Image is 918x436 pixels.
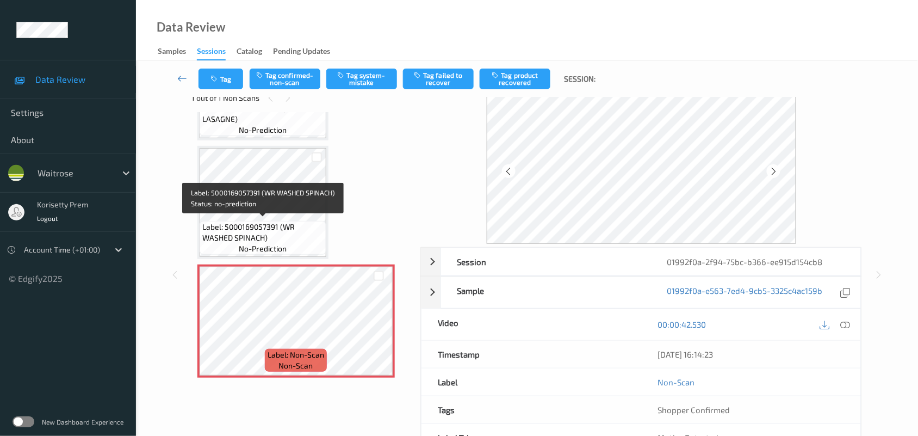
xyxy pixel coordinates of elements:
[268,349,324,360] span: Label: Non-Scan
[273,44,341,59] a: Pending Updates
[421,369,641,396] div: Label
[480,69,550,89] button: Tag product recovered
[421,277,862,309] div: Sample01992f0a-e563-7ed4-9cb5-3325c4ac159b
[158,44,197,59] a: Samples
[199,69,243,89] button: Tag
[441,277,651,308] div: Sample
[273,46,330,59] div: Pending Updates
[239,243,287,254] span: no-prediction
[202,222,324,243] span: Label: 5000169057391 (WR WASHED SPINACH)
[421,309,641,340] div: Video
[197,46,226,60] div: Sessions
[658,349,845,360] div: [DATE] 16:14:23
[658,377,694,388] a: Non-Scan
[250,69,320,89] button: Tag confirmed-non-scan
[441,248,651,275] div: Session
[421,396,641,423] div: Tags
[192,91,413,105] div: 1 out of 1 Non Scans
[237,46,262,59] div: Catalog
[239,125,287,136] span: no-prediction
[279,360,313,371] span: non-scan
[421,341,641,368] div: Timestamp
[403,69,474,89] button: Tag failed to recover
[651,248,861,275] div: 01992f0a-2f94-75bc-b366-ee915d154cb8
[202,103,324,125] span: Label: 5000169608203 (NO.1 BEEF LASAGNE)
[158,46,186,59] div: Samples
[197,44,237,60] a: Sessions
[326,69,397,89] button: Tag system-mistake
[564,73,596,84] span: Session:
[421,248,862,276] div: Session01992f0a-2f94-75bc-b366-ee915d154cb8
[237,44,273,59] a: Catalog
[658,405,730,415] span: Shopper Confirmed
[667,285,823,300] a: 01992f0a-e563-7ed4-9cb5-3325c4ac159b
[157,22,225,33] div: Data Review
[658,319,706,330] a: 00:00:42.530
